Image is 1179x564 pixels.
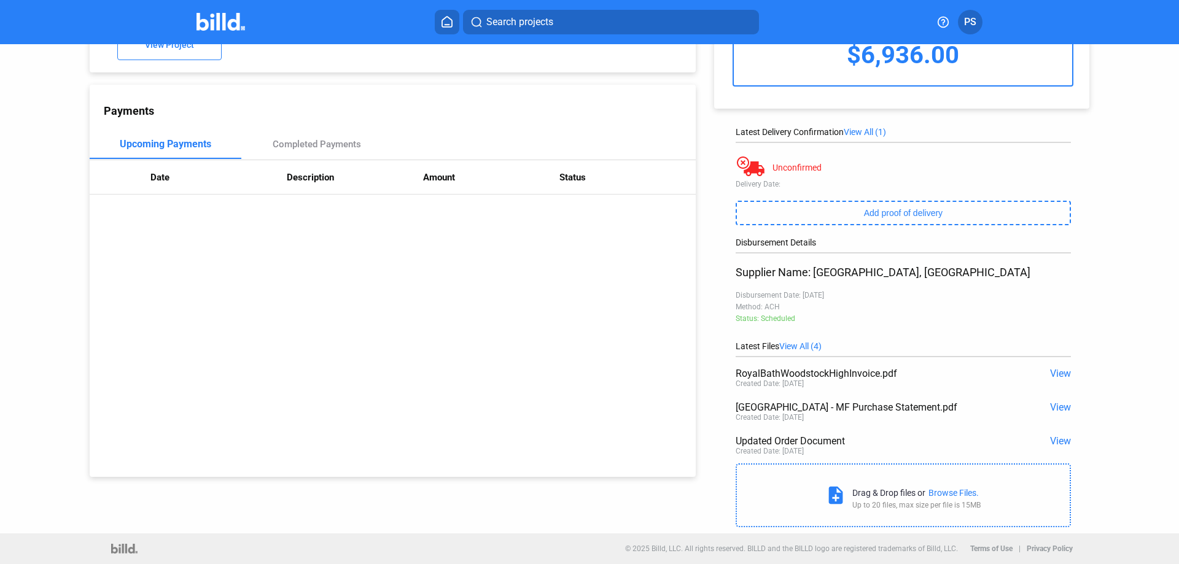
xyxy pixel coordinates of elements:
mat-icon: note_add [825,485,846,506]
div: $6,936.00 [734,24,1072,85]
div: Delivery Date: [736,180,1071,188]
div: Disbursement Date: [DATE] [736,291,1071,299]
div: Completed Payments [273,139,361,150]
b: Privacy Policy [1027,544,1073,553]
div: [GEOGRAPHIC_DATA] - MF Purchase Statement.pdf [736,401,1004,413]
span: Search projects [486,15,553,29]
span: View All (4) [779,341,822,351]
b: Terms of Use [970,544,1013,553]
div: Created Date: [DATE] [736,413,804,422]
p: | [1019,544,1021,553]
span: Add proof of delivery [864,208,943,218]
th: Description [287,160,423,195]
div: Unconfirmed [772,163,822,172]
span: PS [964,15,976,29]
th: Amount [423,160,559,195]
div: Disbursement Details [736,238,1071,247]
div: Payments [104,104,696,117]
button: View Project [117,29,222,60]
div: Created Date: [DATE] [736,379,804,388]
div: Updated Order Document [736,435,1004,447]
div: Method: ACH [736,303,1071,311]
button: Add proof of delivery [736,201,1071,225]
div: Upcoming Payments [120,138,211,150]
th: Status [559,160,696,195]
th: Date [150,160,287,195]
button: PS [958,10,982,34]
p: © 2025 Billd, LLC. All rights reserved. BILLD and the BILLD logo are registered trademarks of Bil... [625,544,958,553]
div: Latest Files [736,341,1071,351]
div: Up to 20 files, max size per file is 15MB [852,501,981,509]
button: Search projects [463,10,759,34]
div: Supplier Name: [GEOGRAPHIC_DATA], [GEOGRAPHIC_DATA] [736,266,1071,279]
div: RoyalBathWoodstockHighInvoice.pdf [736,368,1004,379]
img: Billd Company Logo [196,13,245,31]
div: Latest Delivery Confirmation [736,127,1071,137]
img: logo [111,544,138,554]
span: View All (1) [844,127,886,137]
span: View Project [145,41,194,50]
div: Created Date: [DATE] [736,447,804,455]
div: Browse Files. [928,488,979,498]
div: Status: Scheduled [736,314,1071,323]
div: Drag & Drop files or [852,488,925,498]
span: View [1050,401,1071,413]
span: View [1050,435,1071,447]
span: View [1050,368,1071,379]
